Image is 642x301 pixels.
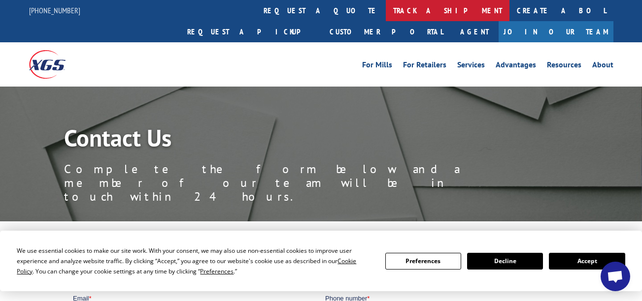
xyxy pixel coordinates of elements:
[264,97,312,105] span: Contact by Email
[457,61,485,72] a: Services
[322,21,450,42] a: Customer Portal
[549,253,625,270] button: Accept
[200,267,234,275] span: Preferences
[180,21,322,42] a: Request a pickup
[252,1,282,8] span: Last name
[601,262,630,291] div: Open chat
[255,110,261,117] input: Contact by Phone
[252,82,307,89] span: Contact Preference
[467,253,543,270] button: Decline
[496,61,536,72] a: Advantages
[362,61,392,72] a: For Mills
[403,61,446,72] a: For Retailers
[17,245,373,276] div: We use essential cookies to make our site work. With your consent, we may also use non-essential ...
[385,253,461,270] button: Preferences
[29,5,80,15] a: [PHONE_NUMBER]
[499,21,613,42] a: Join Our Team
[252,41,294,49] span: Phone number
[64,162,507,204] p: Complete the form below and a member of our team will be in touch within 24 hours.
[592,61,613,72] a: About
[547,61,581,72] a: Resources
[255,97,261,103] input: Contact by Email
[450,21,499,42] a: Agent
[264,111,314,118] span: Contact by Phone
[64,126,507,154] h1: Contact Us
